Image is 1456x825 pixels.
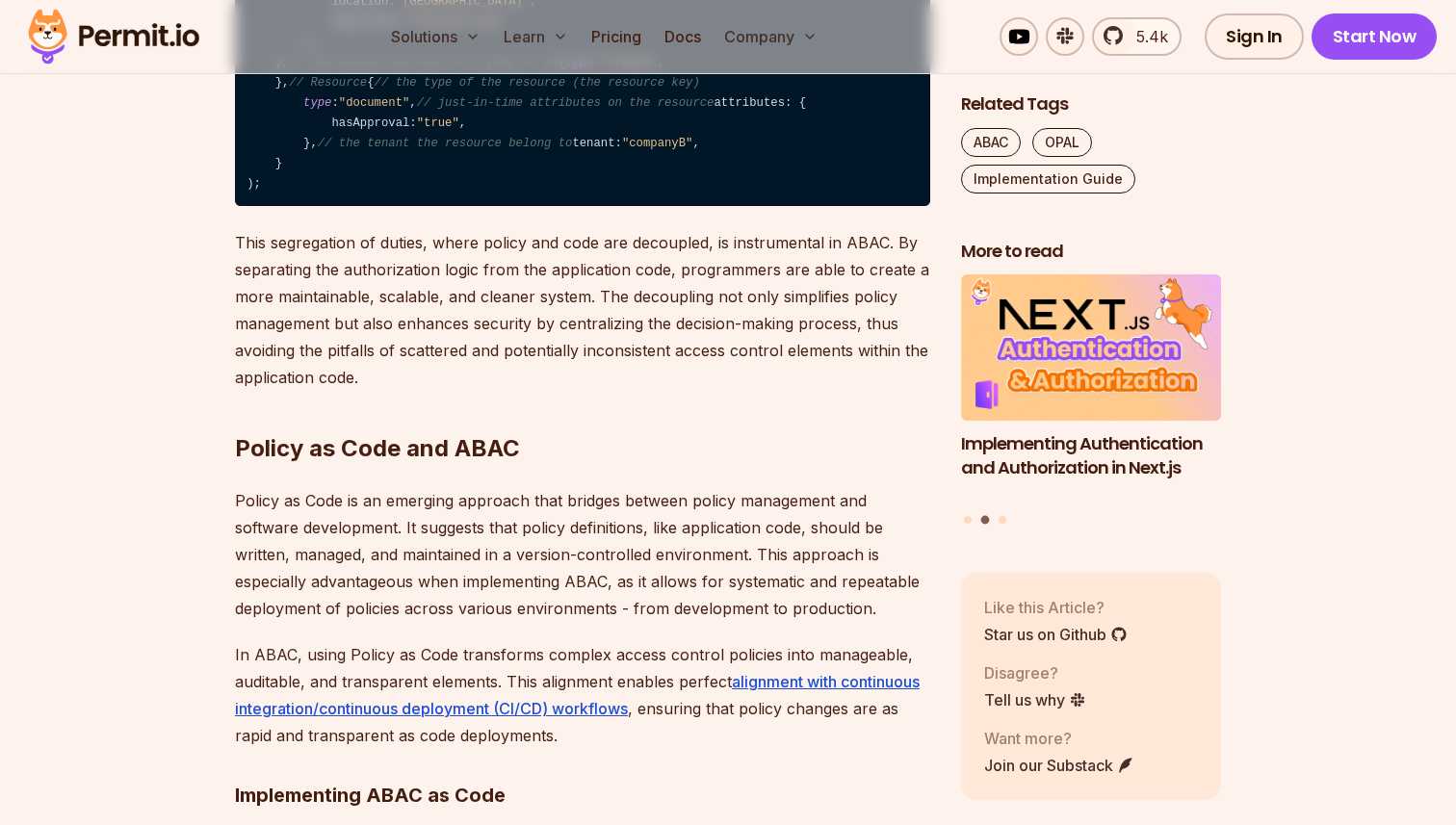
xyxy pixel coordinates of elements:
p: Policy as Code is an emerging approach that bridges between policy management and software develo... [235,487,930,622]
a: Star us on Github [984,623,1128,646]
h2: Related Tags [961,92,1221,116]
p: Want more? [984,727,1134,750]
img: Permit logo [19,4,208,69]
p: Disagree? [984,661,1086,684]
a: Start Now [1312,13,1438,60]
a: Implementing Authentication and Authorization in Next.jsImplementing Authentication and Authoriza... [961,275,1221,504]
span: // the tenant the resource belong to [318,137,573,150]
a: Sign In [1205,13,1304,60]
a: Implementation Guide [961,165,1135,193]
p: Like this Article? [984,596,1128,619]
li: 2 of 3 [961,275,1221,504]
button: Solutions [383,17,488,56]
button: Go to slide 1 [964,516,972,524]
a: ABAC [961,128,1021,157]
a: Join our Substack [984,754,1134,777]
a: Docs [657,17,709,56]
span: // just-in-time attributes on the resource [417,96,715,110]
h2: More to read [961,240,1221,264]
span: 5.4k [1125,25,1168,48]
a: 5.4k [1092,17,1182,56]
span: type [303,96,331,110]
div: Posts [961,275,1221,528]
p: This segregation of duties, where policy and code are decoupled, is instrumental in ABAC. By sepa... [235,229,930,391]
button: Learn [496,17,576,56]
span: "companyB" [622,137,693,150]
span: // Resource [289,76,367,90]
button: Company [716,17,825,56]
span: "true" [417,116,459,130]
strong: Implementing ABAC as Code [235,784,506,807]
h3: Implementing Authentication and Authorization in Next.js [961,432,1221,480]
button: Go to slide 3 [999,516,1006,524]
a: OPAL [1032,128,1092,157]
span: "document" [339,96,410,110]
a: Tell us why [984,688,1086,711]
span: // the type of the resource (the resource key) [375,76,700,90]
strong: Policy as Code and ABAC [235,434,520,462]
p: In ABAC, using Policy as Code transforms complex access control policies into manageable, auditab... [235,641,930,749]
img: Implementing Authentication and Authorization in Next.js [961,275,1221,422]
a: Pricing [584,17,649,56]
button: Go to slide 2 [981,516,990,525]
